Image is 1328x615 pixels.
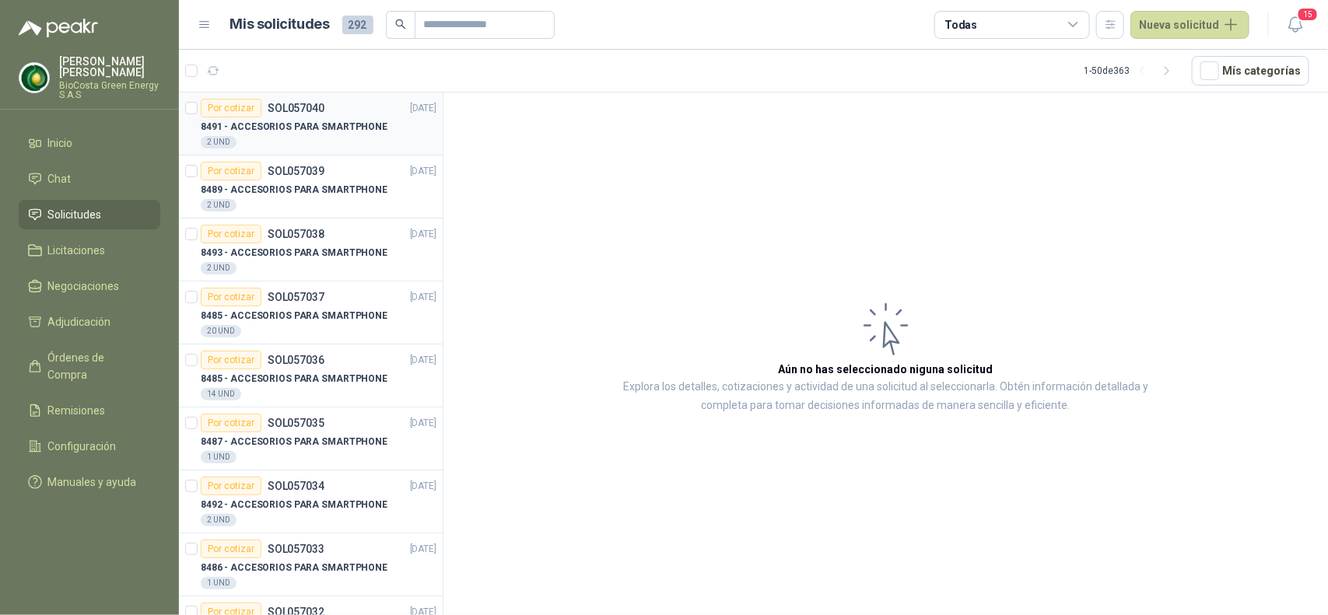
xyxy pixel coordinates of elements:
span: Solicitudes [48,206,102,223]
p: SOL057038 [268,229,324,239]
p: SOL057036 [268,355,324,365]
span: search [395,19,406,30]
div: Por cotizar [201,288,261,306]
div: 2 UND [201,262,237,274]
p: 8492 - ACCESORIOS PARA SMARTPHONE [201,498,387,512]
span: Licitaciones [48,242,106,259]
a: Por cotizarSOL057037[DATE] 8485 - ACCESORIOS PARA SMARTPHONE20 UND [179,281,443,344]
a: Por cotizarSOL057033[DATE] 8486 - ACCESORIOS PARA SMARTPHONE1 UND [179,533,443,596]
div: Por cotizar [201,162,261,180]
p: [DATE] [410,101,436,116]
a: Licitaciones [19,236,160,265]
span: Negociaciones [48,278,120,295]
a: Adjudicación [19,307,160,337]
p: [DATE] [410,290,436,305]
p: [PERSON_NAME] [PERSON_NAME] [59,56,160,78]
span: Manuales y ayuda [48,473,137,491]
div: Todas [944,16,977,33]
p: Explora los detalles, cotizaciones y actividad de una solicitud al seleccionarla. Obtén informaci... [599,378,1172,415]
span: Adjudicación [48,313,111,330]
a: Por cotizarSOL057036[DATE] 8485 - ACCESORIOS PARA SMARTPHONE14 UND [179,344,443,407]
h1: Mis solicitudes [230,13,330,36]
button: Mís categorías [1192,56,1309,86]
p: 8489 - ACCESORIOS PARA SMARTPHONE [201,183,387,197]
a: Solicitudes [19,200,160,229]
div: Por cotizar [201,540,261,558]
p: SOL057039 [268,166,324,176]
img: Company Logo [19,63,49,93]
p: SOL057040 [268,103,324,114]
p: SOL057035 [268,418,324,428]
button: 15 [1281,11,1309,39]
p: [DATE] [410,164,436,179]
div: 20 UND [201,325,241,337]
div: 14 UND [201,388,241,400]
span: Configuración [48,438,117,455]
a: Negociaciones [19,271,160,301]
h3: Aún no has seleccionado niguna solicitud [779,361,993,378]
span: Remisiones [48,402,106,419]
p: [DATE] [410,227,436,242]
div: Por cotizar [201,351,261,369]
span: 292 [342,16,373,34]
div: Por cotizar [201,414,261,432]
span: Inicio [48,135,73,152]
span: Chat [48,170,72,187]
p: SOL057033 [268,543,324,554]
img: Logo peakr [19,19,98,37]
div: 1 UND [201,451,237,463]
a: Por cotizarSOL057040[DATE] 8491 - ACCESORIOS PARA SMARTPHONE2 UND [179,93,443,155]
p: 8493 - ACCESORIOS PARA SMARTPHONE [201,246,387,260]
div: 2 UND [201,514,237,526]
p: SOL057034 [268,480,324,491]
div: 2 UND [201,199,237,211]
a: Configuración [19,432,160,461]
button: Nueva solicitud [1130,11,1249,39]
p: [DATE] [410,416,436,431]
p: 8485 - ACCESORIOS PARA SMARTPHONE [201,309,387,323]
p: 8491 - ACCESORIOS PARA SMARTPHONE [201,120,387,135]
p: [DATE] [410,353,436,368]
a: Manuales y ayuda [19,467,160,497]
span: Órdenes de Compra [48,349,145,383]
p: 8487 - ACCESORIOS PARA SMARTPHONE [201,435,387,449]
div: 1 - 50 de 363 [1084,58,1179,83]
div: 2 UND [201,136,237,149]
div: Por cotizar [201,477,261,495]
div: Por cotizar [201,225,261,243]
a: Inicio [19,128,160,158]
div: 1 UND [201,577,237,589]
p: 8486 - ACCESORIOS PARA SMARTPHONE [201,561,387,575]
a: Órdenes de Compra [19,343,160,390]
a: Por cotizarSOL057038[DATE] 8493 - ACCESORIOS PARA SMARTPHONE2 UND [179,218,443,281]
a: Por cotizarSOL057035[DATE] 8487 - ACCESORIOS PARA SMARTPHONE1 UND [179,407,443,470]
p: [DATE] [410,542,436,557]
p: SOL057037 [268,292,324,302]
p: [DATE] [410,479,436,494]
p: 8485 - ACCESORIOS PARA SMARTPHONE [201,372,387,386]
a: Por cotizarSOL057034[DATE] 8492 - ACCESORIOS PARA SMARTPHONE2 UND [179,470,443,533]
p: BioCosta Green Energy S.A.S [59,81,160,100]
a: Chat [19,164,160,194]
div: Por cotizar [201,99,261,117]
span: 15 [1297,7,1319,22]
a: Por cotizarSOL057039[DATE] 8489 - ACCESORIOS PARA SMARTPHONE2 UND [179,155,443,218]
a: Remisiones [19,396,160,425]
